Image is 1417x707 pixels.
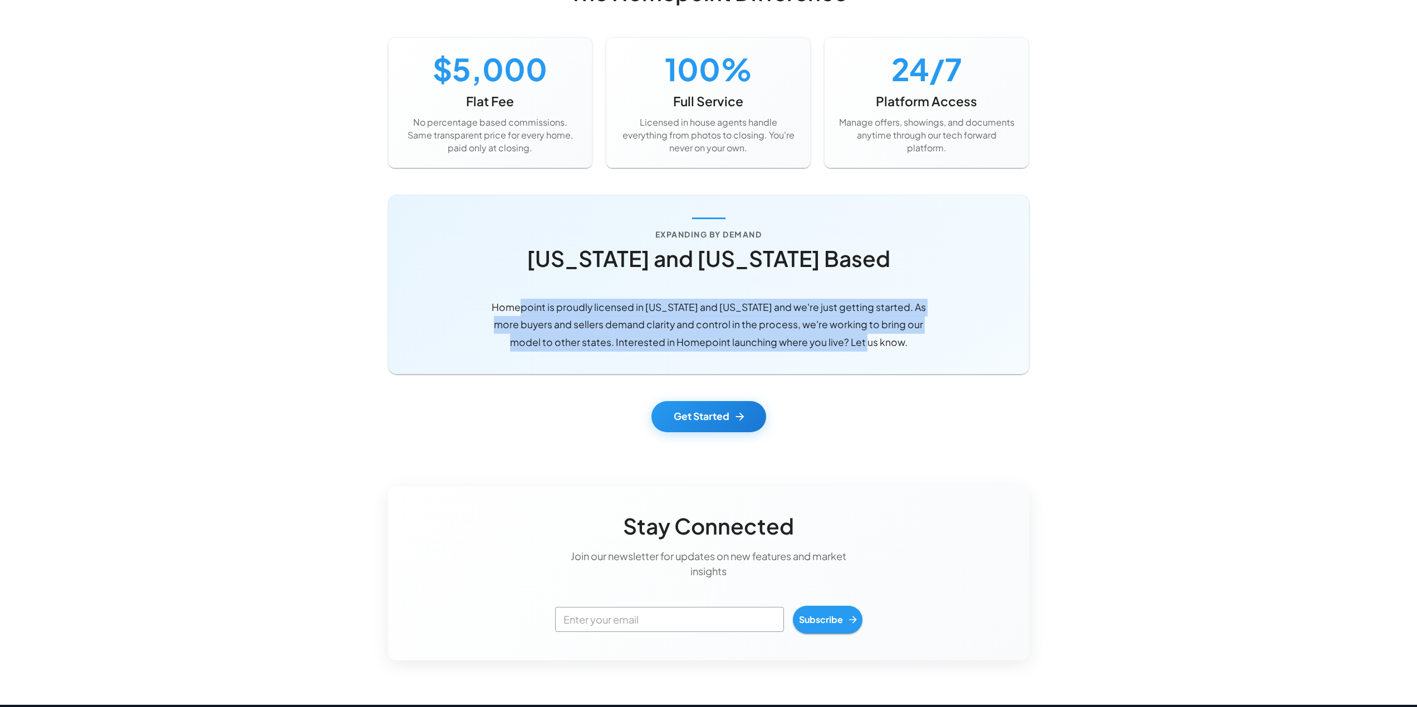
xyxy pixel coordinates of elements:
[620,116,797,155] p: Licensed in house agents handle everything from photos to closing. You're never on your own.
[655,228,762,240] h6: Expanding by Demand
[651,401,766,432] a: Get Started
[620,91,797,112] h6: Full Service
[623,513,794,540] h4: Stay Connected
[838,116,1015,155] p: Manage offers, showings, and documents anytime through our tech forward platform.
[527,245,890,272] h4: [US_STATE] and [US_STATE] Based
[838,51,1015,87] h3: 24/7
[838,91,1015,112] h6: Platform Access
[402,116,579,155] p: No percentage based commissions. Same transparent price for every home, paid only at closing.
[793,606,862,634] button: Subscribe
[555,548,862,579] p: Join our newsletter for updates on new features and market insights
[402,91,579,112] h6: Flat Fee
[555,607,784,632] input: Enter your email
[486,299,931,352] p: Homepoint is proudly licensed in [US_STATE] and [US_STATE] and we're just getting started. As mor...
[402,51,579,87] h3: $5,000
[620,51,797,87] h3: 100%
